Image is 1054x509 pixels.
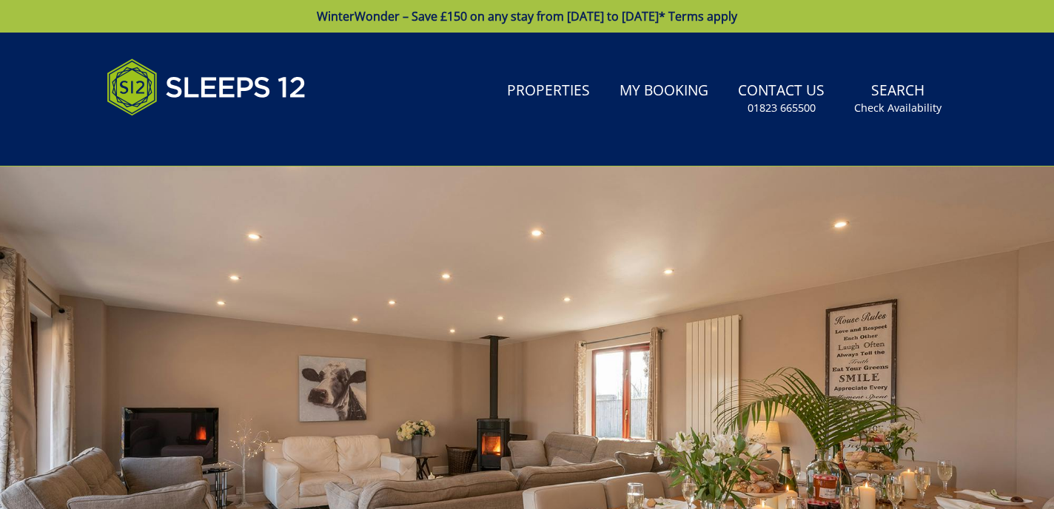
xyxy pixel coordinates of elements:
[854,101,941,115] small: Check Availability
[848,75,947,123] a: SearchCheck Availability
[732,75,830,123] a: Contact Us01823 665500
[99,133,255,146] iframe: Customer reviews powered by Trustpilot
[614,75,714,108] a: My Booking
[501,75,596,108] a: Properties
[107,50,306,124] img: Sleeps 12
[748,101,816,115] small: 01823 665500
